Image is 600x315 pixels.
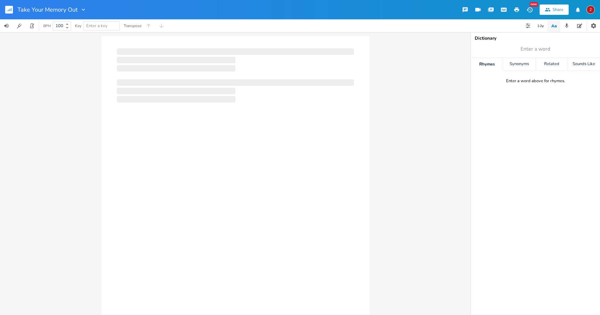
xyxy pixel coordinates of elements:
div: Share [553,7,564,13]
div: Dictionary [475,36,596,41]
span: Take Your Memory Out [17,7,78,13]
span: Enter a word [521,45,550,53]
span: Enter a key [86,23,108,29]
div: Sounds Like [568,58,600,71]
div: New [530,2,538,7]
button: New [523,4,536,15]
button: Share [540,5,569,15]
div: 2WaterMatt [586,5,595,14]
div: Enter a word above for rhymes. [506,78,565,84]
button: 2 [586,2,595,17]
div: Transpose [124,24,141,28]
div: Synonyms [503,58,535,71]
div: Rhymes [471,58,503,71]
div: Key [75,24,81,28]
div: BPM [43,24,51,28]
div: Related [536,58,568,71]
